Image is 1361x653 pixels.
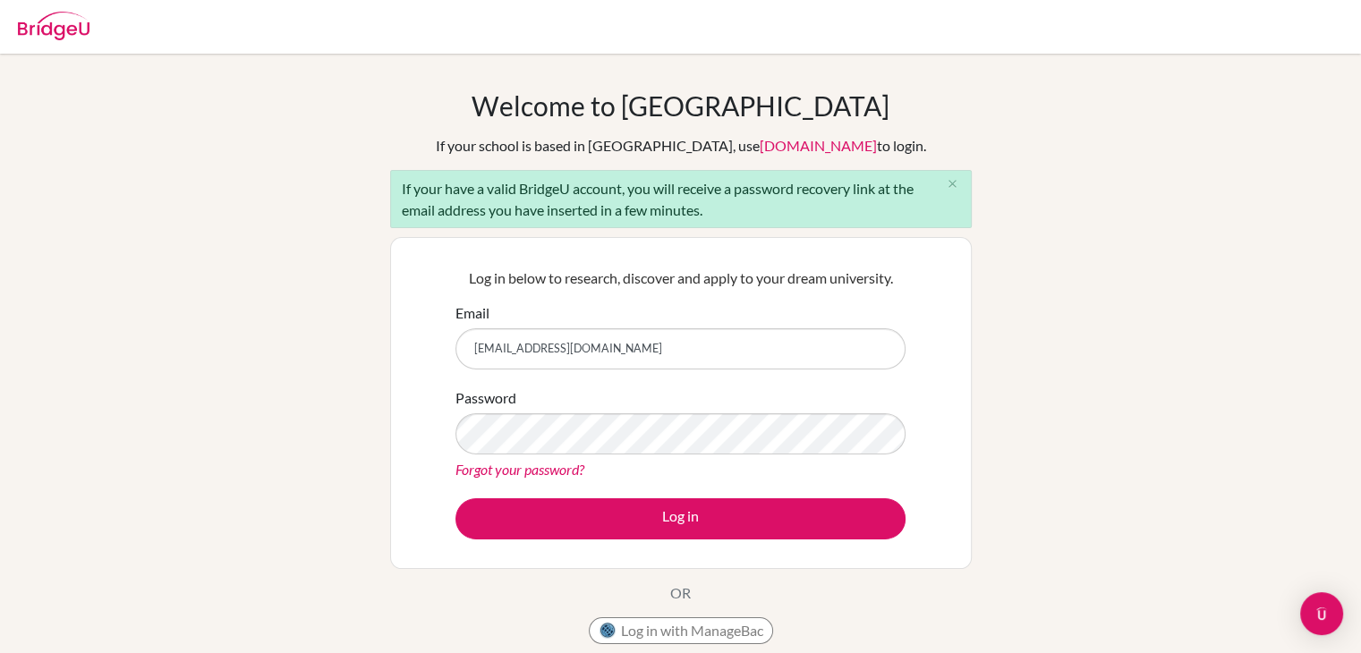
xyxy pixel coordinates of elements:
p: Log in below to research, discover and apply to your dream university. [455,267,906,289]
div: If your have a valid BridgeU account, you will receive a password recovery link at the email addr... [390,170,972,228]
label: Password [455,387,516,409]
img: Bridge-U [18,12,89,40]
h1: Welcome to [GEOGRAPHIC_DATA] [472,89,889,122]
label: Email [455,302,489,324]
a: Forgot your password? [455,461,584,478]
i: close [946,177,959,191]
button: Log in [455,498,906,539]
div: Open Intercom Messenger [1300,592,1343,635]
button: Log in with ManageBac [589,617,773,644]
div: If your school is based in [GEOGRAPHIC_DATA], use to login. [436,135,926,157]
button: Close [935,171,971,198]
a: [DOMAIN_NAME] [760,137,877,154]
p: OR [670,582,691,604]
